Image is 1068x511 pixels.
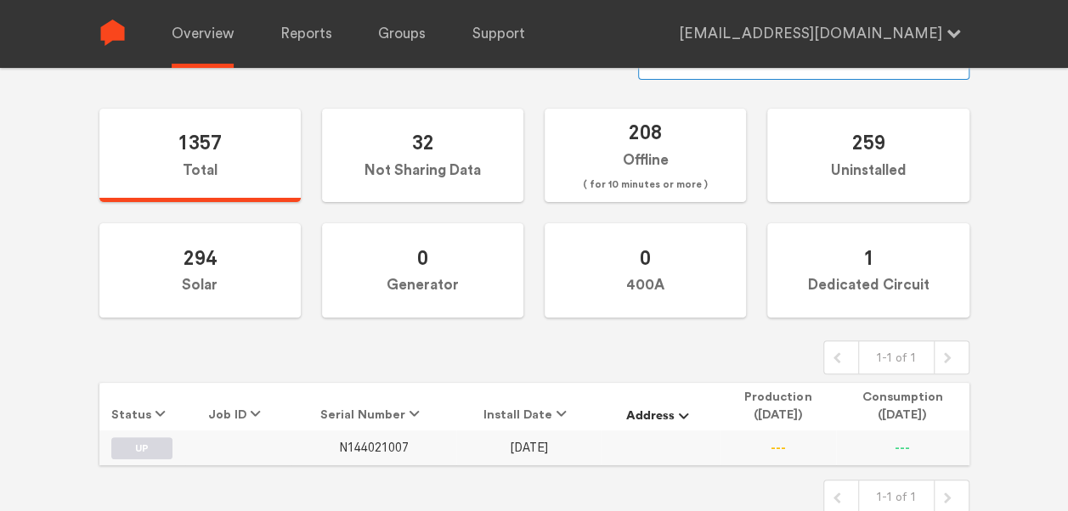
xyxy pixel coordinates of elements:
[851,130,884,154] span: 259
[339,441,409,454] a: N144021007
[291,383,456,430] th: Serial Number
[720,430,836,464] td: ---
[417,245,428,270] span: 0
[545,109,746,203] label: Offline
[99,20,126,46] img: Sense Logo
[862,245,873,270] span: 1
[767,223,969,317] label: Dedicated Circuit
[767,109,969,203] label: Uninstalled
[545,223,746,317] label: 400A
[583,175,708,195] span: ( for 10 minutes or more )
[510,441,548,455] span: [DATE]
[640,245,651,270] span: 0
[322,109,523,203] label: Not Sharing Data
[184,245,217,270] span: 294
[411,130,433,154] span: 32
[456,383,601,430] th: Install Date
[185,383,291,430] th: Job ID
[720,383,836,430] th: Production ([DATE])
[836,383,969,430] th: Consumption ([DATE])
[99,109,301,203] label: Total
[858,341,935,373] div: 1-1 of 1
[322,223,523,317] label: Generator
[339,441,409,455] span: N144021007
[836,430,969,464] td: ---
[99,383,185,430] th: Status
[629,120,662,144] span: 208
[99,223,301,317] label: Solar
[111,437,172,459] label: UP
[601,383,720,430] th: Address
[178,130,222,154] span: 1357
